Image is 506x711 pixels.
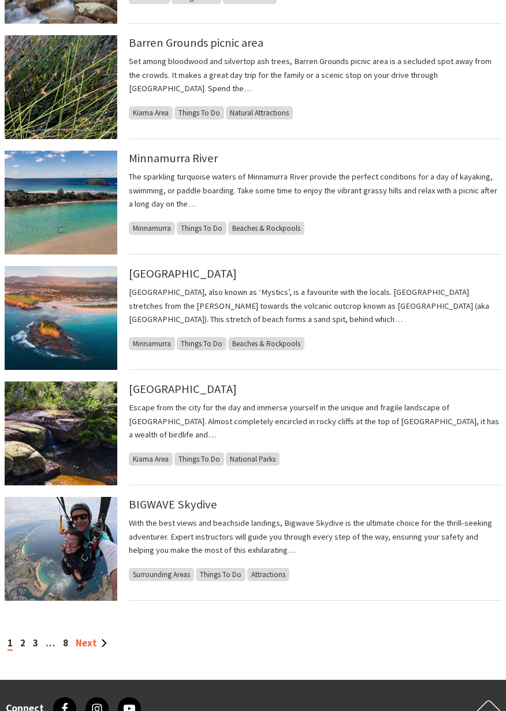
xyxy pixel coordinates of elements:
img: Barren Grounds Nature Reserve, Stone Bridge. Photo: John Spencer/NSW Government [5,381,117,485]
a: [GEOGRAPHIC_DATA] [129,266,237,281]
span: … [46,637,55,649]
p: Escape from the city for the day and immerse yourself in the unique and fragile landscape of [GEO... [129,401,501,441]
span: Minnamurra [129,222,175,235]
span: Things To Do [177,222,226,235]
span: Beaches & Rockpools [228,222,304,235]
a: 8 [63,637,68,649]
a: 2 [20,637,25,649]
span: Things To Do [177,337,226,350]
p: Set among bloodwood and silvertop ash trees, Barren Grounds picnic area is a secluded spot away f... [129,55,501,95]
p: [GEOGRAPHIC_DATA], also known as ‘Mystics’, is a favourite with the locals. [GEOGRAPHIC_DATA] str... [129,286,501,326]
a: [GEOGRAPHIC_DATA] [129,381,237,396]
span: Minnamurra [129,337,175,350]
img: SUP Minnamurra River [5,151,117,255]
span: Things To Do [174,452,224,466]
p: With the best views and beachside landings, Bigwave Skydive is the ultimate choice for the thrill... [129,517,501,557]
a: Barren Grounds picnic area [129,35,263,50]
span: National Parks [226,452,280,466]
span: Kiama Area [129,452,173,466]
span: Attractions [247,568,289,581]
span: 1 [8,637,13,651]
img: Mystics Beach & Rangoon Island [5,266,117,370]
a: Next [76,637,107,649]
span: Beaches & Rockpools [228,337,304,350]
img: Coastal grass. Photo:Michael Van Ewijk Copyright:NSW Government [5,35,117,139]
a: BIGWAVE Skydive [129,497,217,512]
span: Kiama Area [129,106,173,119]
span: Things To Do [174,106,224,119]
a: Minnamurra River [129,151,218,166]
p: The sparkling turquoise waters of Minnamurra River provide the perfect conditions for a day of ka... [129,170,501,211]
a: 3 [33,637,38,649]
span: Natural Attractions [226,106,293,119]
span: Surrounding Areas [129,568,194,581]
span: Things To Do [196,568,245,581]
